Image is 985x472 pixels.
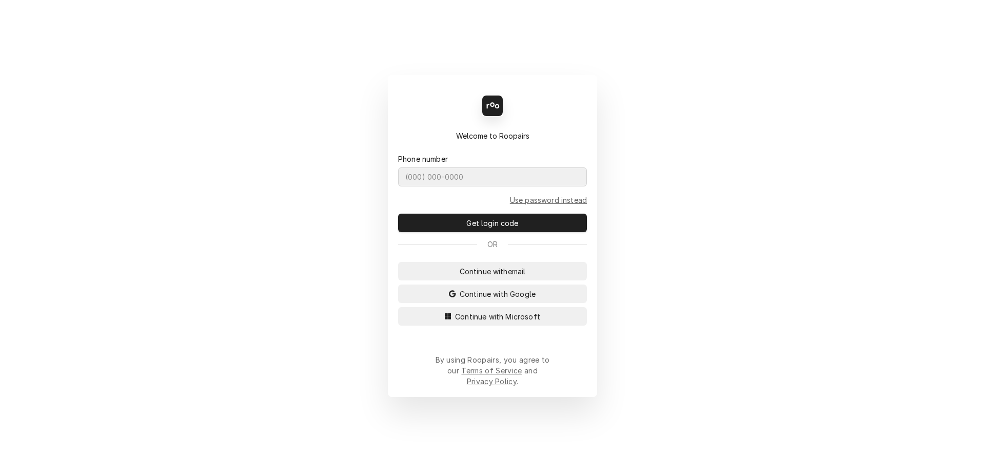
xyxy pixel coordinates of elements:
span: Get login code [464,218,520,229]
div: By using Roopairs, you agree to our and . [435,354,550,387]
button: Continue with Google [398,285,587,303]
button: Continue with Microsoft [398,307,587,326]
span: Continue with email [458,266,528,277]
a: Terms of Service [461,366,522,375]
button: Get login code [398,214,587,232]
button: Continue withemail [398,262,587,280]
input: (000) 000-0000 [398,167,587,186]
span: Continue with Google [458,289,538,299]
div: Welcome to Roopairs [398,130,587,141]
label: Phone number [398,154,448,164]
a: Go to Phone and password form [510,195,587,205]
div: Or [398,239,587,250]
span: Continue with Microsoft [453,311,542,322]
a: Privacy Policy [467,377,517,386]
